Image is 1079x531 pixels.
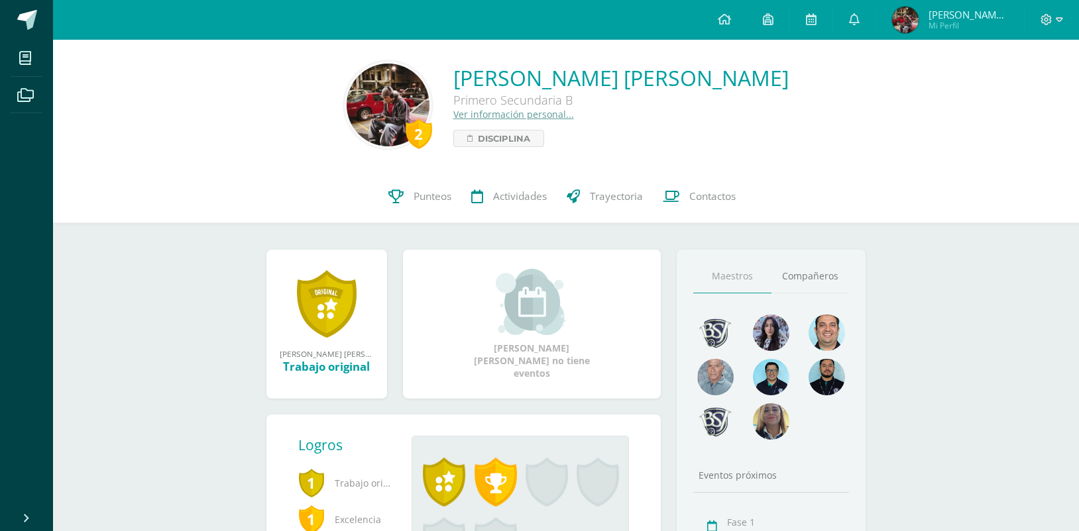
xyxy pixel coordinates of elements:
div: [PERSON_NAME] [PERSON_NAME] obtuvo [280,348,374,359]
a: Ver información personal... [453,108,574,121]
a: Disciplina [453,130,544,147]
img: 9eafe38a88bfc982dd86854cc727d639.png [697,314,734,351]
div: 2 [406,119,432,149]
div: Logros [298,436,402,454]
span: Mi Perfil [929,20,1008,31]
span: [PERSON_NAME] [PERSON_NAME] [929,8,1008,21]
a: Trayectoria [557,170,653,223]
img: event_small.png [496,269,568,335]
div: Trabajo original [280,359,374,374]
img: 2207c9b573316a41e74c87832a091651.png [809,359,845,395]
a: Punteos [378,170,461,223]
img: d483e71d4e13296e0ce68ead86aec0b8.png [697,403,734,440]
img: aa9857ee84d8eb936f6c1e33e7ea3df6.png [753,403,789,440]
img: e2f65459d4aaef35ad99b0eddf3b3a84.png [892,7,919,33]
span: Trabajo original [298,465,391,501]
a: [PERSON_NAME] [PERSON_NAME] [453,64,789,92]
div: Eventos próximos [693,469,850,481]
div: [PERSON_NAME] [PERSON_NAME] no tiene eventos [465,269,598,379]
span: 1 [298,467,325,498]
span: Trayectoria [590,189,643,203]
img: 921ff2da33ab9bb87c451ea21141d2cf.png [347,64,429,146]
a: Maestros [693,260,771,293]
div: Fase 1 [727,516,846,528]
a: Actividades [461,170,557,223]
img: 31702bfb268df95f55e840c80866a926.png [753,314,789,351]
a: Contactos [653,170,746,223]
a: Compañeros [771,260,850,293]
span: Disciplina [478,130,530,146]
img: d220431ed6a2715784848fdc026b3719.png [753,359,789,395]
img: 55ac31a88a72e045f87d4a648e08ca4b.png [697,359,734,395]
span: Actividades [493,189,547,203]
img: 677c00e80b79b0324b531866cf3fa47b.png [809,314,845,351]
div: Primero Secundaria B [453,92,789,108]
span: Contactos [689,189,736,203]
span: Punteos [414,189,451,203]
